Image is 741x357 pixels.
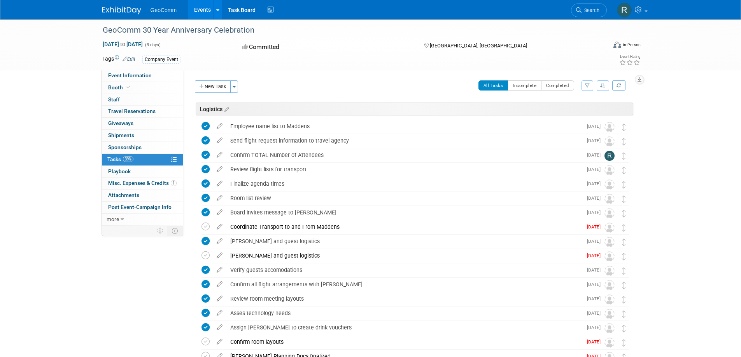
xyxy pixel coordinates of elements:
a: Edit [123,56,135,62]
img: Unassigned [604,179,615,190]
a: edit [213,195,226,202]
a: Sponsorships [102,142,183,153]
div: GeoComm 30 Year Anniversary Celebration [100,23,595,37]
div: Review flight lists for transport [226,163,582,176]
span: 1 [171,180,177,186]
div: Logistics [196,103,633,115]
span: Attachments [108,192,139,198]
a: edit [213,223,226,230]
div: Coordinate Transport to and From Maddens [226,220,582,233]
span: [DATE] [587,282,604,287]
a: edit [213,266,226,273]
a: Giveaways [102,118,183,129]
img: Unassigned [604,280,615,290]
img: Unassigned [604,223,615,233]
span: Booth [108,84,132,91]
div: Board invites message to [PERSON_NAME] [226,206,582,219]
i: Move task [622,210,626,217]
a: Event Information [102,70,183,82]
i: Move task [622,253,626,260]
a: Search [571,3,607,17]
div: Confirm all flight arrangements with [PERSON_NAME] [226,278,582,291]
div: Verify guests accomodations [226,263,582,277]
img: ExhibitDay [102,7,141,14]
a: edit [213,166,226,173]
span: Misc. Expenses & Credits [108,180,177,186]
span: [DATE] [587,138,604,143]
span: more [107,216,119,222]
a: edit [213,152,226,158]
span: [DATE] [587,210,604,215]
a: Shipments [102,130,183,141]
a: Edit sections [222,105,229,113]
i: Move task [622,282,626,289]
img: Unassigned [604,323,615,333]
span: Travel Reservations [108,108,156,114]
span: [DATE] [587,339,604,345]
button: Incomplete [508,80,541,91]
a: edit [213,281,226,288]
i: Booth reservation complete [126,85,130,89]
a: edit [213,324,226,331]
a: edit [213,180,226,187]
a: edit [213,338,226,345]
button: New Task [195,80,231,93]
span: Shipments [108,132,134,138]
img: Unassigned [604,136,615,146]
div: Send flight request information to travel agency [226,134,582,147]
img: Unassigned [604,294,615,305]
img: Rob Ruprecht [604,151,615,161]
span: to [119,41,126,47]
img: Unassigned [604,251,615,261]
span: [DATE] [587,253,604,258]
div: Assign [PERSON_NAME] to create drink vouchers [226,321,582,334]
button: Completed [541,80,574,91]
div: [PERSON_NAME] and guest logistics [226,249,582,262]
div: Asses technology needs [226,306,582,320]
a: Misc. Expenses & Credits1 [102,178,183,189]
i: Move task [622,152,626,160]
a: edit [213,123,226,130]
div: Finalize agenda times [226,177,582,190]
span: [DATE] [DATE] [102,41,143,48]
img: Unassigned [604,122,615,132]
span: [GEOGRAPHIC_DATA], [GEOGRAPHIC_DATA] [430,43,527,49]
div: Committed [240,40,412,54]
a: edit [213,209,226,216]
a: Attachments [102,190,183,201]
div: In-Person [622,42,641,48]
img: Unassigned [604,208,615,218]
i: Move task [622,181,626,188]
span: [DATE] [587,124,604,129]
img: Unassigned [604,338,615,348]
a: Playbook [102,166,183,178]
td: Personalize Event Tab Strip [154,226,167,236]
span: [DATE] [587,296,604,301]
a: Staff [102,94,183,106]
img: Unassigned [604,266,615,276]
img: Unassigned [604,194,615,204]
div: Confirm room layouts [226,335,582,348]
img: Rob Ruprecht [617,3,632,17]
span: [DATE] [587,224,604,230]
i: Move task [622,310,626,318]
td: Tags [102,55,135,64]
i: Move task [622,167,626,174]
span: [DATE] [587,167,604,172]
i: Move task [622,195,626,203]
img: Unassigned [604,165,615,175]
img: Format-Inperson.png [613,42,621,48]
a: Tasks39% [102,154,183,165]
span: Staff [108,96,120,103]
div: Event Format [561,40,641,52]
a: edit [213,252,226,259]
a: Travel Reservations [102,106,183,117]
i: Move task [622,224,626,232]
span: [DATE] [587,325,604,330]
a: more [102,214,183,225]
i: Move task [622,239,626,246]
i: Move task [622,138,626,145]
span: 39% [123,156,133,162]
div: Employee name list to Maddens [226,120,582,133]
a: Refresh [612,80,625,91]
